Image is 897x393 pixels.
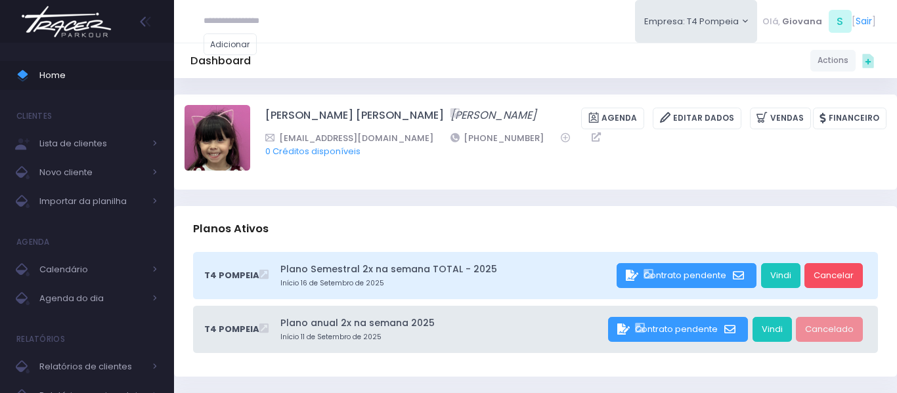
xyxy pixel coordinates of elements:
a: Cancelar [804,263,863,288]
span: Contrato pendente [635,323,718,335]
h4: Relatórios [16,326,65,352]
label: Alterar foto de perfil [185,105,250,175]
span: Contrato pendente [644,269,726,281]
a: Editar Dados [653,108,741,129]
span: Home [39,67,158,84]
a: Vindi [761,263,800,288]
a: [EMAIL_ADDRESS][DOMAIN_NAME] [265,131,433,145]
a: [PERSON_NAME] [PERSON_NAME] [265,108,444,129]
span: Novo cliente [39,164,144,181]
a: 0 Créditos disponíveis [265,145,361,157]
img: Maria Eduarda Lucarine Fachini [185,105,250,171]
h4: Agenda [16,229,50,255]
a: Actions [810,50,856,72]
h4: Clientes [16,103,52,129]
span: Calendário [39,261,144,278]
span: T4 Pompeia [204,269,259,282]
small: Início 16 de Setembro de 2025 [280,278,613,289]
span: Olá, [762,15,780,28]
a: Vindi [753,317,792,342]
a: Plano anual 2x na semana 2025 [280,316,604,330]
h5: Dashboard [190,54,251,68]
span: Giovana [782,15,822,28]
i: [PERSON_NAME] [450,108,536,123]
div: [ ] [757,7,881,36]
a: Agenda [581,108,644,129]
span: T4 Pompeia [204,323,259,336]
span: Lista de clientes [39,135,144,152]
span: Relatórios de clientes [39,358,144,375]
span: Importar da planilha [39,193,144,210]
small: Início 11 de Setembro de 2025 [280,332,604,342]
h3: Planos Ativos [193,210,269,247]
a: Adicionar [204,33,257,55]
span: Agenda do dia [39,290,144,307]
a: Plano Semestral 2x na semana TOTAL - 2025 [280,262,613,276]
a: Sair [856,14,872,28]
a: [PERSON_NAME] [450,108,536,129]
a: Financeiro [813,108,886,129]
a: [PHONE_NUMBER] [450,131,544,145]
div: Quick actions [856,48,881,73]
span: S [829,10,852,33]
a: Vendas [750,108,811,129]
